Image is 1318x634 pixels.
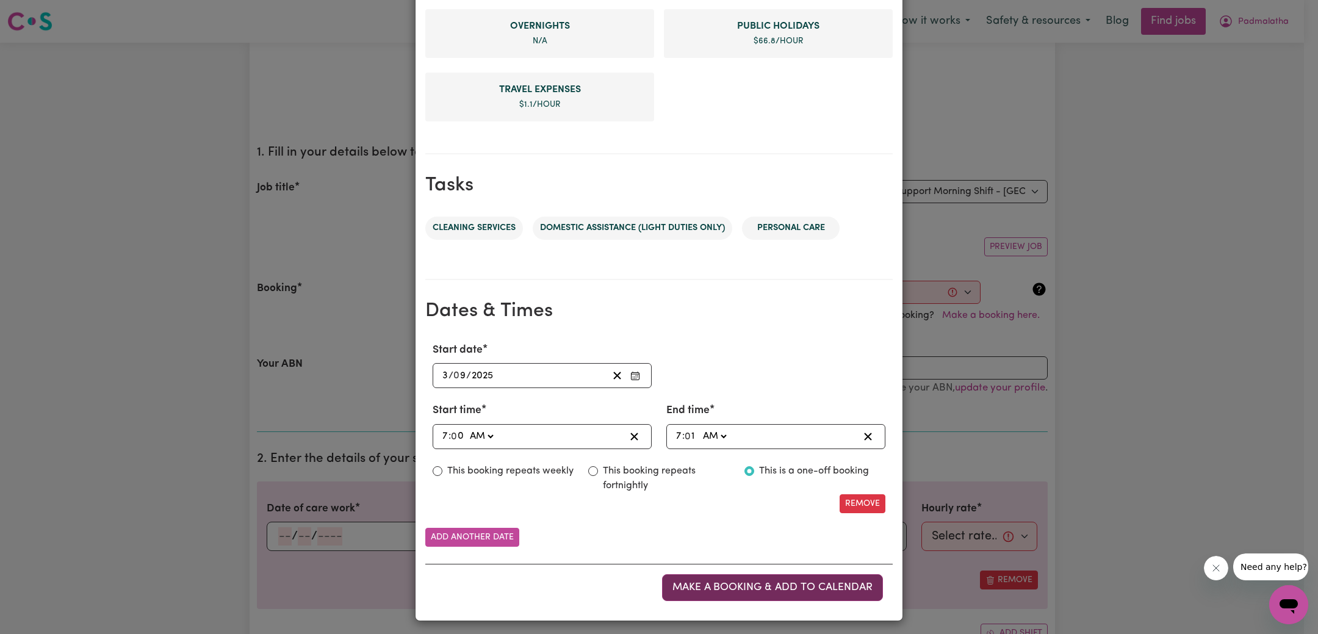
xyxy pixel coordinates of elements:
span: : [448,431,451,442]
span: Overnight rate [435,19,644,34]
button: Remove this date/time [840,494,885,513]
input: -- [675,428,682,445]
span: $ 1.1 /hour [519,101,560,109]
button: Enter Start date [627,367,644,384]
input: ---- [471,367,494,384]
iframe: Message from company [1233,553,1308,580]
input: -- [452,428,464,445]
h2: Dates & Times [425,300,893,323]
label: Start time [433,403,481,419]
button: Add another date [425,528,519,547]
input: -- [442,428,448,445]
iframe: Button to launch messaging window [1269,585,1308,624]
span: not specified [533,37,547,45]
iframe: Close message [1204,556,1228,580]
input: -- [685,428,697,445]
li: Domestic assistance (light duties only) [533,217,732,240]
span: / [448,370,453,381]
label: End time [666,403,710,419]
span: Public Holiday rate [674,19,883,34]
button: Make a booking & add to calendar [662,574,883,601]
span: $ 66.8 /hour [754,37,803,45]
h2: Tasks [425,174,893,197]
span: 0 [453,371,459,381]
label: Start date [433,342,483,358]
label: This booking repeats weekly [447,464,574,478]
li: Cleaning services [425,217,523,240]
label: This booking repeats fortnightly [603,464,729,493]
input: -- [442,367,448,384]
li: Personal care [742,217,840,240]
span: Travel Expense rate [435,82,644,97]
span: 0 [685,431,691,441]
input: -- [454,367,466,384]
button: Clear Start date [608,367,627,384]
span: Make a booking & add to calendar [672,582,873,593]
span: / [466,370,471,381]
span: 0 [451,431,457,441]
span: : [682,431,685,442]
label: This is a one-off booking [759,464,869,478]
